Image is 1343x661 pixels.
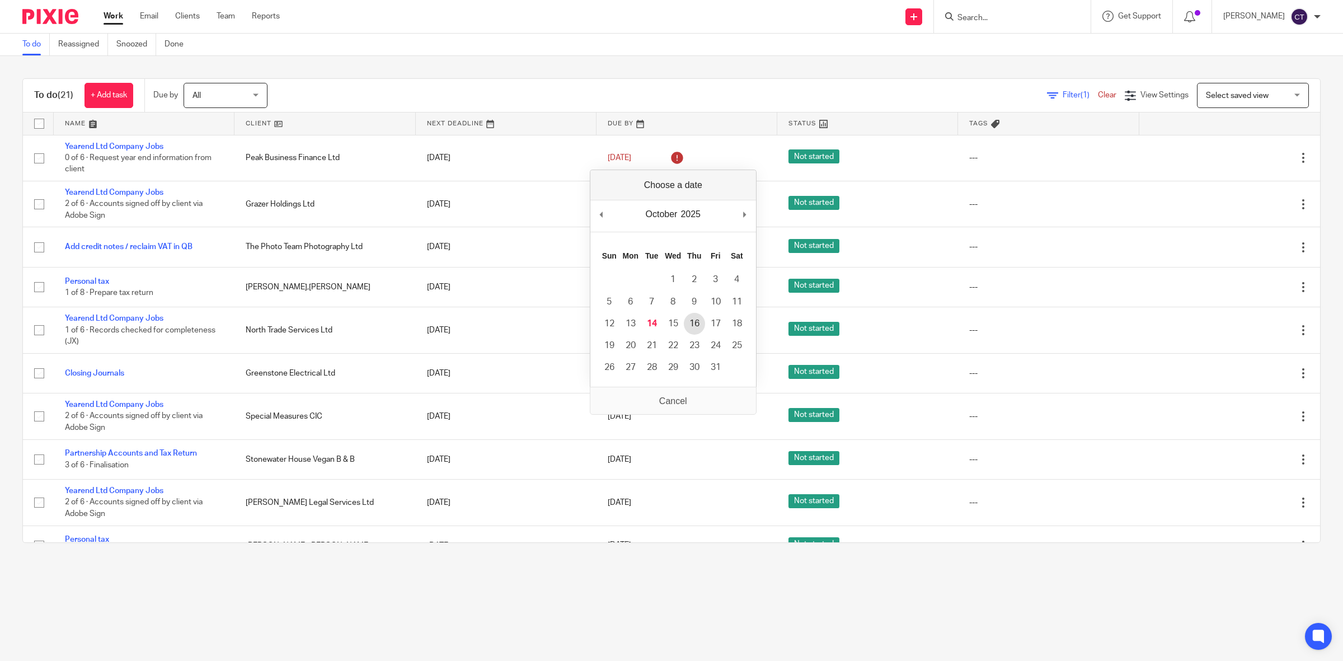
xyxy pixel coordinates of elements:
[65,243,192,251] a: Add credit notes / reclaim VAT in QB
[602,251,617,260] abbr: Sunday
[608,499,631,507] span: [DATE]
[665,251,681,260] abbr: Wednesday
[788,494,839,508] span: Not started
[726,291,748,313] button: 11
[788,451,839,465] span: Not started
[153,90,178,101] p: Due by
[641,357,663,378] button: 28
[705,335,726,357] button: 24
[663,357,684,378] button: 29
[65,449,197,457] a: Partnership Accounts and Tax Return
[620,335,641,357] button: 20
[599,357,620,378] button: 26
[58,34,108,55] a: Reassigned
[608,456,631,463] span: [DATE]
[620,313,641,335] button: 13
[252,11,280,22] a: Reports
[58,91,73,100] span: (21)
[1290,8,1308,26] img: svg%3E
[726,335,748,357] button: 25
[620,291,641,313] button: 6
[684,269,705,290] button: 2
[599,291,620,313] button: 5
[644,206,679,223] div: October
[65,315,163,322] a: Yearend Ltd Company Jobs
[34,90,73,101] h1: To do
[684,313,705,335] button: 16
[1098,91,1116,99] a: Clear
[65,487,163,495] a: Yearend Ltd Company Jobs
[623,251,638,260] abbr: Monday
[687,251,701,260] abbr: Thursday
[596,206,607,223] button: Previous Month
[416,135,597,181] td: [DATE]
[84,83,133,108] a: + Add task
[175,11,200,22] a: Clients
[192,92,201,100] span: All
[599,335,620,357] button: 19
[663,313,684,335] button: 15
[22,9,78,24] img: Pixie
[705,313,726,335] button: 17
[1140,91,1189,99] span: View Settings
[641,291,663,313] button: 7
[416,181,597,227] td: [DATE]
[705,291,726,313] button: 10
[65,154,212,174] span: 0 of 6 · Request year end information from client
[788,537,839,551] span: Not started
[788,196,839,210] span: Not started
[969,325,1128,336] div: ---
[969,282,1128,293] div: ---
[234,307,415,353] td: North Trade Services Ltd
[416,307,597,353] td: [DATE]
[969,540,1128,551] div: ---
[663,269,684,290] button: 1
[65,499,203,518] span: 2 of 6 · Accounts signed off by client via Adobe Sign
[705,269,726,290] button: 3
[641,313,663,335] button: 14
[234,135,415,181] td: Peak Business Finance Ltd
[608,542,631,550] span: [DATE]
[140,11,158,22] a: Email
[969,152,1128,163] div: ---
[969,454,1128,465] div: ---
[65,461,129,469] span: 3 of 6 · Finalisation
[969,497,1128,508] div: ---
[599,313,620,335] button: 12
[608,154,631,162] span: [DATE]
[663,291,684,313] button: 8
[1063,91,1098,99] span: Filter
[684,291,705,313] button: 9
[684,335,705,357] button: 23
[726,269,748,290] button: 4
[65,326,215,346] span: 1 of 6 · Records checked for completeness (JX)
[684,357,705,378] button: 30
[788,365,839,379] span: Not started
[65,369,124,377] a: Closing Journals
[234,353,415,393] td: Greenstone Electrical Ltd
[65,536,109,543] a: Personal tax
[956,13,1057,24] input: Search
[234,439,415,479] td: Stonewater House Vegan B & B
[679,206,702,223] div: 2025
[165,34,192,55] a: Done
[217,11,235,22] a: Team
[788,149,839,163] span: Not started
[788,279,839,293] span: Not started
[416,267,597,307] td: [DATE]
[969,199,1128,210] div: ---
[234,227,415,267] td: The Photo Team Photography Ltd
[65,412,203,432] span: 2 of 6 · Accounts signed off by client via Adobe Sign
[65,143,163,151] a: Yearend Ltd Company Jobs
[731,251,743,260] abbr: Saturday
[104,11,123,22] a: Work
[1081,91,1090,99] span: (1)
[416,526,597,565] td: [DATE]
[234,181,415,227] td: Grazer Holdings Ltd
[1206,92,1269,100] span: Select saved view
[788,408,839,422] span: Not started
[726,313,748,335] button: 18
[608,412,631,420] span: [DATE]
[234,526,415,565] td: [PERSON_NAME] [PERSON_NAME]
[620,357,641,378] button: 27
